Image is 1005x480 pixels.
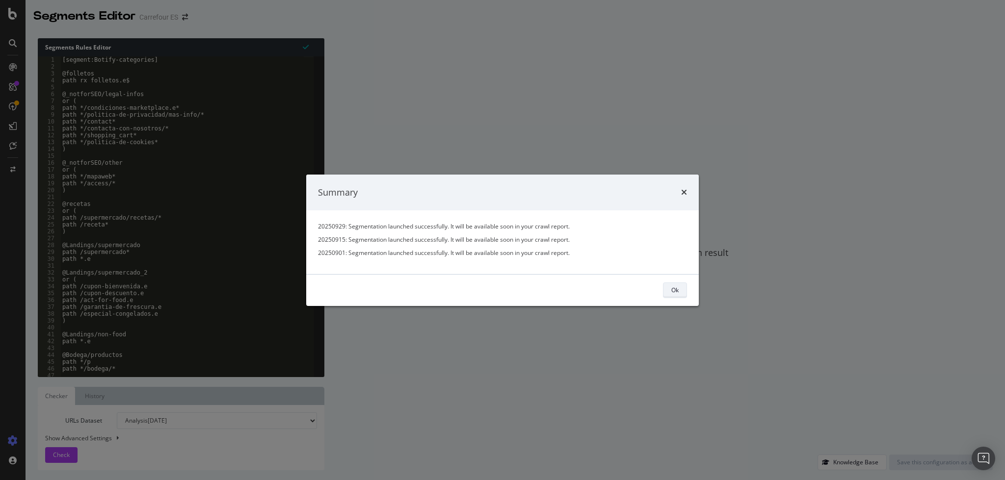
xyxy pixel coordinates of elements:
[681,186,687,199] div: times
[972,447,995,470] div: Open Intercom Messenger
[318,186,358,199] div: Summary
[671,286,679,294] div: Ok
[318,235,687,244] p: 20250915: Segmentation launched successfully. It will be available soon in your crawl report.
[318,249,687,257] p: 20250901: Segmentation launched successfully. It will be available soon in your crawl report.
[318,222,687,230] p: 20250929: Segmentation launched successfully. It will be available soon in your crawl report.
[306,174,699,305] div: modal
[663,282,687,298] button: Ok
